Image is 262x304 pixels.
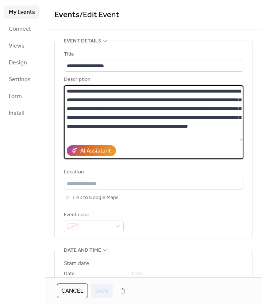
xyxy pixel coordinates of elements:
[67,145,116,156] button: AI Assistant
[64,211,122,219] div: Event color
[9,109,24,118] span: Install
[4,5,39,19] a: My Events
[9,75,31,84] span: Settings
[57,284,88,298] button: Cancel
[9,8,35,17] span: My Events
[4,22,39,35] a: Connect
[64,259,89,268] div: Start date
[64,37,101,46] span: Event details
[61,287,84,296] span: Cancel
[80,147,111,155] div: AI Assistant
[64,75,242,84] div: Description
[54,7,80,23] a: Events
[131,270,143,278] span: Time
[4,90,39,103] a: Form
[64,270,75,278] span: Date
[9,25,31,34] span: Connect
[9,92,22,101] span: Form
[4,39,39,52] a: Views
[80,7,119,23] span: / Edit Event
[4,56,39,69] a: Design
[4,73,39,86] a: Settings
[73,194,119,202] span: Link to Google Maps
[4,106,39,120] a: Install
[9,59,27,67] span: Design
[64,168,242,177] div: Location
[64,50,242,59] div: Title
[64,246,101,255] span: Date and time
[9,42,24,50] span: Views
